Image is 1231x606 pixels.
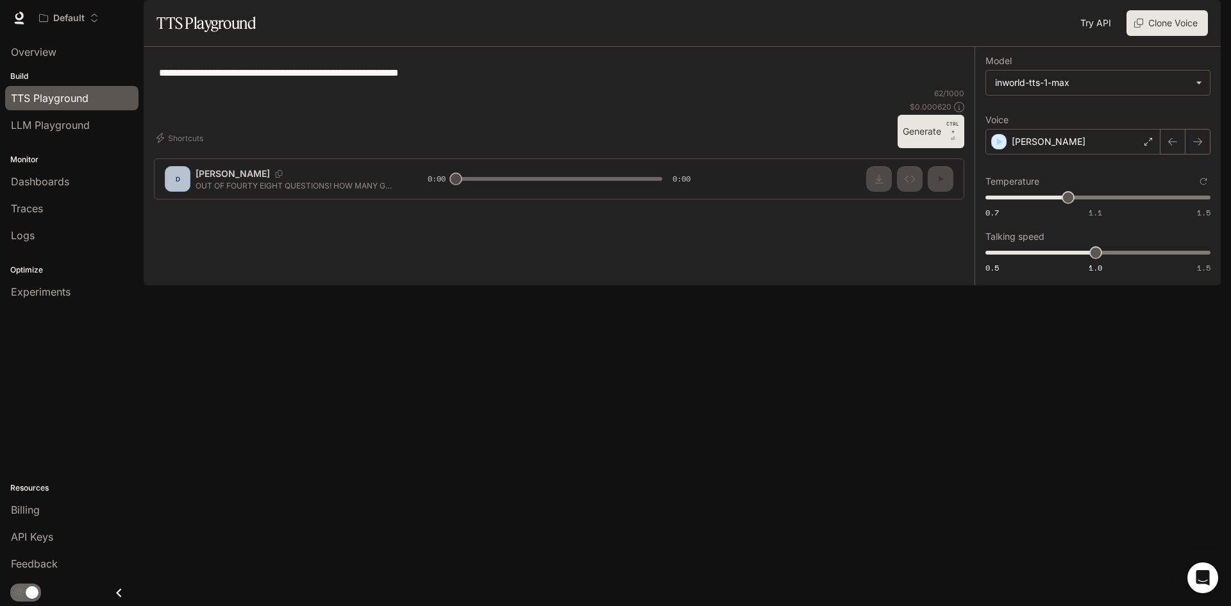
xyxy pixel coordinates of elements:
[995,76,1189,89] div: inworld-tts-1-max
[946,120,959,143] p: ⏎
[1197,207,1210,218] span: 1.5
[1012,135,1085,148] p: [PERSON_NAME]
[985,262,999,273] span: 0.5
[898,115,964,148] button: GenerateCTRL +⏎
[985,177,1039,186] p: Temperature
[53,13,85,24] p: Default
[1196,174,1210,189] button: Reset to default
[946,120,959,135] p: CTRL +
[985,207,999,218] span: 0.7
[1187,562,1218,593] div: Open Intercom Messenger
[156,10,256,36] h1: TTS Playground
[934,88,964,99] p: 62 / 1000
[1126,10,1208,36] button: Clone Voice
[1089,207,1102,218] span: 1.1
[985,56,1012,65] p: Model
[985,232,1044,241] p: Talking speed
[986,71,1210,95] div: inworld-tts-1-max
[1089,262,1102,273] span: 1.0
[1197,262,1210,273] span: 1.5
[154,128,208,148] button: Shortcuts
[1075,10,1116,36] a: Try API
[985,115,1009,124] p: Voice
[33,5,105,31] button: Open workspace menu
[910,101,951,112] p: $ 0.000620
